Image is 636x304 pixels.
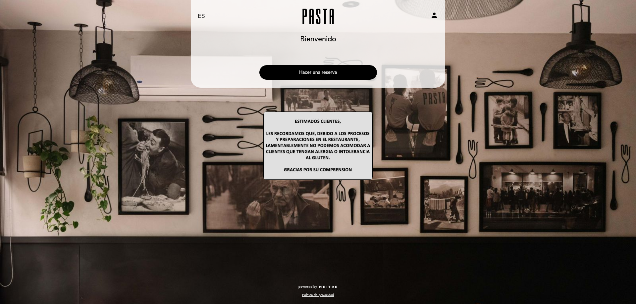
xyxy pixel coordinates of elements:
h1: Bienvenido [300,35,336,43]
button: person [430,11,438,22]
a: powered by [298,284,338,289]
button: Hacer una reserva [259,65,377,80]
img: MEITRE [319,285,338,289]
img: banner_1724447860.jpeg [263,111,373,180]
a: Pasta [277,7,359,25]
i: person [430,11,438,19]
span: powered by [298,284,317,289]
a: Política de privacidad [302,293,334,297]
